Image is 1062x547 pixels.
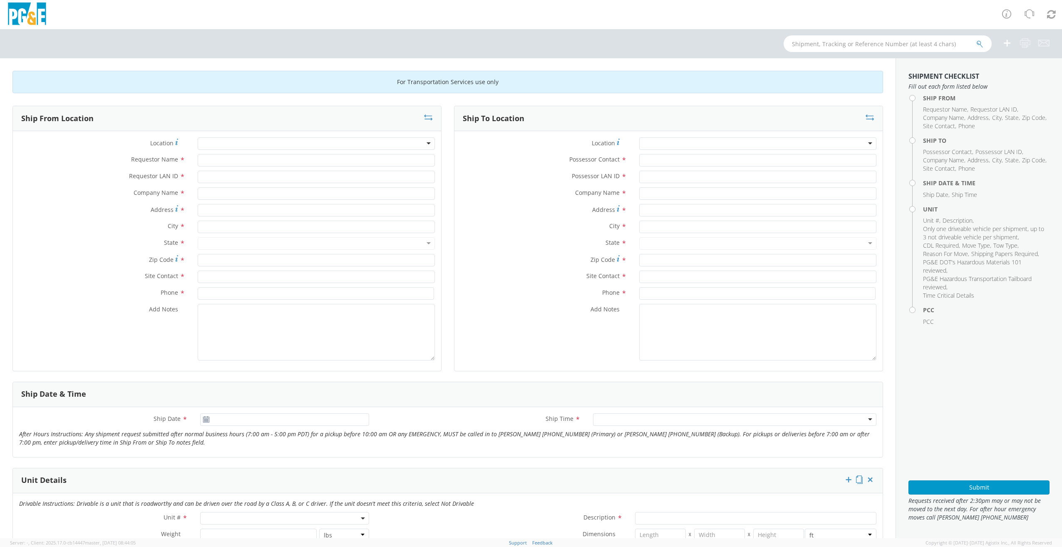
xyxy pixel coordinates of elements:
h4: Ship To [923,137,1050,144]
strong: Shipment Checklist [908,72,979,81]
button: Submit [908,480,1050,495]
li: , [923,156,965,164]
li: , [1022,114,1047,122]
span: Time Critical Details [923,291,974,299]
li: , [923,105,968,114]
span: State [1005,114,1019,122]
li: , [943,216,974,225]
span: Requestor LAN ID [970,105,1017,113]
span: Reason For Move [923,250,968,258]
li: , [923,258,1047,275]
h4: Unit [923,206,1050,212]
li: , [1022,156,1047,164]
li: , [923,122,956,130]
h3: Ship To Location [463,114,524,123]
span: master, [DATE] 08:44:05 [85,540,136,546]
span: Copyright © [DATE]-[DATE] Agistix Inc., All Rights Reserved [926,540,1052,546]
span: Fill out each form listed below [908,82,1050,91]
span: Ship Date [923,191,948,199]
li: , [1005,156,1020,164]
li: , [968,156,990,164]
span: Company Name [134,189,178,196]
span: Zip Code [149,256,174,264]
span: Possessor LAN ID [572,172,620,180]
input: Shipment, Tracking or Reference Number (at least 4 chars) [784,35,992,52]
span: Location [592,139,615,147]
span: X [686,529,694,541]
li: , [1005,114,1020,122]
h4: PCC [923,307,1050,313]
li: , [962,241,991,250]
img: pge-logo-06675f144f4cfa6a6814.png [6,2,48,27]
span: Possessor LAN ID [975,148,1022,156]
span: Shipping Papers Required [971,250,1038,258]
li: , [968,114,990,122]
li: , [923,148,973,156]
li: , [923,216,940,225]
span: Zip Code [591,256,615,264]
span: City [609,222,620,230]
span: Description [943,216,973,224]
span: Dimensions [583,530,615,538]
span: Ship Time [546,415,573,423]
li: , [975,148,1023,156]
span: Requests received after 2:30pm may or may not be moved to the next day. For after hour emergency ... [908,497,1050,522]
span: Site Contact [145,272,178,280]
span: Site Contact [923,164,955,172]
span: Possessor Contact [923,148,972,156]
span: State [164,239,178,246]
span: , [28,540,30,546]
span: Add Notes [149,305,178,313]
span: Company Name [923,114,964,122]
span: Phone [602,288,620,296]
span: Weight [161,530,181,538]
span: Phone [958,164,975,172]
span: Unit # [923,216,939,224]
li: , [923,275,1047,291]
span: Address [592,206,615,214]
span: Ship Date [154,415,181,423]
input: Length [635,529,686,541]
li: , [971,250,1039,258]
h3: Ship Date & Time [21,390,86,398]
span: Ship Time [952,191,977,199]
span: Location [150,139,174,147]
span: X [745,529,753,541]
li: , [923,225,1047,241]
span: City [992,156,1002,164]
i: Drivable Instructions: Drivable is a unit that is roadworthy and can be driven over the road by a... [19,500,474,507]
span: PG&E Hazardous Transportation Tailboard reviewed [923,275,1032,291]
input: Height [753,529,804,541]
li: , [923,241,960,250]
input: Width [694,529,745,541]
h4: Ship Date & Time [923,180,1050,186]
span: PCC [923,318,934,326]
h4: Ship From [923,95,1050,101]
span: Requestor Name [131,155,178,163]
span: Phone [958,122,975,130]
span: Unit # [164,513,181,521]
span: Add Notes [591,305,620,313]
span: Description [583,513,615,521]
span: City [168,222,178,230]
h3: Ship From Location [21,114,94,123]
li: , [923,114,965,122]
li: , [923,250,969,258]
span: Client: 2025.17.0-cb14447 [31,540,136,546]
span: Move Type [962,241,990,249]
span: Address [968,156,989,164]
li: , [923,164,956,173]
span: Only one driveable vehicle per shipment, up to 3 not driveable vehicle per shipment [923,225,1044,241]
span: City [992,114,1002,122]
span: State [605,239,620,246]
span: Zip Code [1022,156,1045,164]
div: For Transportation Services use only [12,71,883,93]
span: Possessor Contact [569,155,620,163]
span: Site Contact [923,122,955,130]
a: Feedback [532,540,553,546]
span: State [1005,156,1019,164]
a: Support [509,540,527,546]
span: Site Contact [586,272,620,280]
span: Address [968,114,989,122]
span: Server: - [10,540,30,546]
